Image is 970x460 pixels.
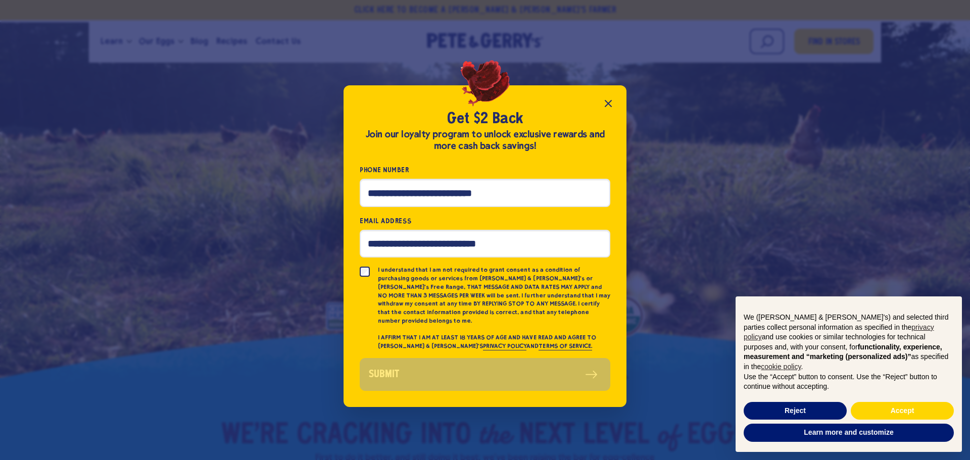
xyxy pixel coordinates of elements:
[744,424,954,442] button: Learn more and customize
[744,313,954,372] p: We ([PERSON_NAME] & [PERSON_NAME]'s) and selected third parties collect personal information as s...
[360,110,610,129] h2: Get $2 Back
[727,288,970,460] div: Notice
[360,164,610,176] label: Phone Number
[539,342,592,350] a: TERMS OF SERVICE.
[598,93,618,114] button: Close popup
[744,372,954,392] p: Use the “Accept” button to consent. Use the “Reject” button to continue without accepting.
[483,342,526,350] a: PRIVACY POLICY
[360,215,610,227] label: Email Address
[360,129,610,152] div: Join our loyalty program to unlock exclusive rewards and more cash back savings!
[378,333,610,350] p: I AFFIRM THAT I AM AT LEAST 18 YEARS OF AGE AND HAVE READ AND AGREE TO [PERSON_NAME] & [PERSON_NA...
[744,402,847,420] button: Reject
[378,266,610,325] p: I understand that I am not required to grant consent as a condition of purchasing goods or servic...
[761,363,801,371] a: cookie policy
[360,267,370,277] input: I understand that I am not required to grant consent as a condition of purchasing goods or servic...
[360,358,610,391] button: Submit
[851,402,954,420] button: Accept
